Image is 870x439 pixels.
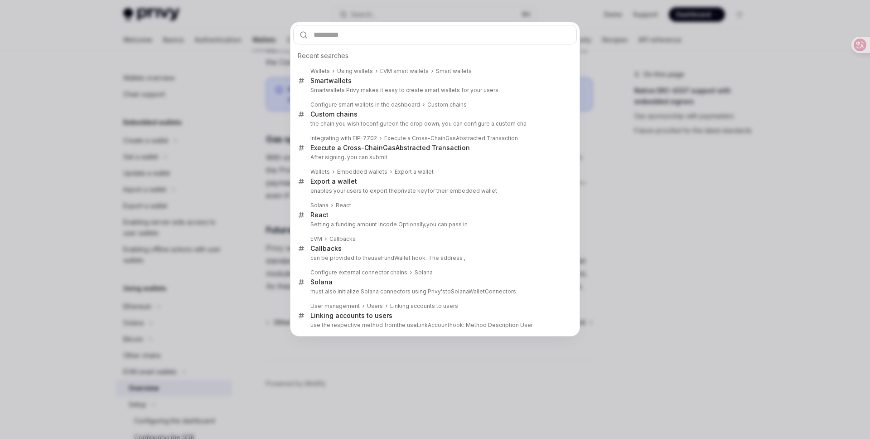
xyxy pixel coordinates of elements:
[397,322,449,328] b: the useLinkAccount
[397,187,427,194] b: private key
[310,177,357,185] div: Export a wallet
[383,221,426,228] b: code Optionally,
[310,312,392,320] div: Linking accounts to users
[336,202,351,209] div: React
[384,135,518,142] div: Execute a Cross-Chain Abstracted Transaction
[310,144,470,152] div: Execute a Cross-Chain Abstracted Transaction
[310,254,558,262] p: can be provided to the llet hook. The address ,
[310,68,330,75] div: Wallets
[310,221,558,228] p: Setting a funding amount in you can pass in
[310,302,360,310] div: User management
[371,254,402,261] b: useFundWa
[310,244,342,253] div: Callbacks
[310,322,558,329] p: use the respective method from hook: Method Description User
[337,168,387,176] div: Embedded wallets
[310,154,558,161] p: After signing, you can submit
[445,288,516,295] b: toSolanaWalletConnectors
[310,77,352,85] div: wallets
[380,68,429,75] div: EVM smart wallets
[310,168,330,176] div: Wallets
[310,269,407,276] div: Configure external connector chains
[310,235,322,243] div: EVM
[310,288,558,295] p: must also initialize Solana connectors using Privy's
[310,101,420,108] div: Configure smart wallets in the dashboard
[427,101,467,108] div: Custom chains
[310,202,329,209] div: Solana
[337,68,373,75] div: Using wallets
[329,235,356,243] div: Callbacks
[310,135,377,142] div: Integrating with EIP-7702
[310,87,558,94] p: wallets Privy makes it easy to create smart wallets for your users.
[310,187,558,195] p: enables your users to export the for their embedded wallet
[366,120,392,127] b: configure
[310,77,329,84] b: Smart
[310,110,358,118] div: Custom chains
[436,68,472,75] div: Smart wallets
[415,269,433,276] div: Solana
[310,211,329,219] div: React
[367,302,383,310] div: Users
[445,135,456,141] b: Gas
[390,302,458,310] div: Linking accounts to users
[395,168,434,176] div: Export a wallet
[298,51,348,60] span: Recent searches
[383,144,396,151] b: Gas
[310,278,333,286] div: Solana
[310,120,558,127] p: the chain you wish to on the drop down, you can configure a custom cha
[310,87,326,93] b: Smart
